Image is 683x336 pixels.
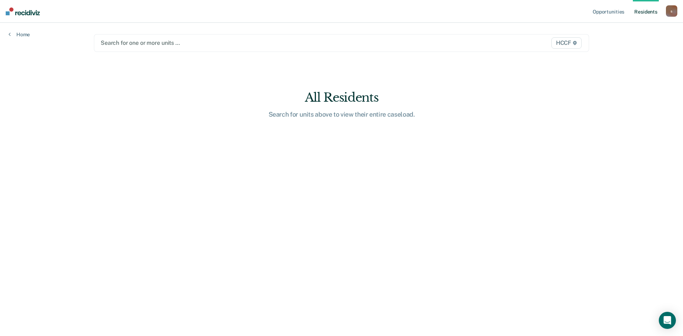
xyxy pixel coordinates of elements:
div: Open Intercom Messenger [659,312,676,329]
div: Search for units above to view their entire caseload. [228,111,455,118]
button: s [666,5,677,17]
a: Home [9,31,30,38]
div: All Residents [228,90,455,105]
span: HCCF [551,37,582,49]
img: Recidiviz [6,7,40,15]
